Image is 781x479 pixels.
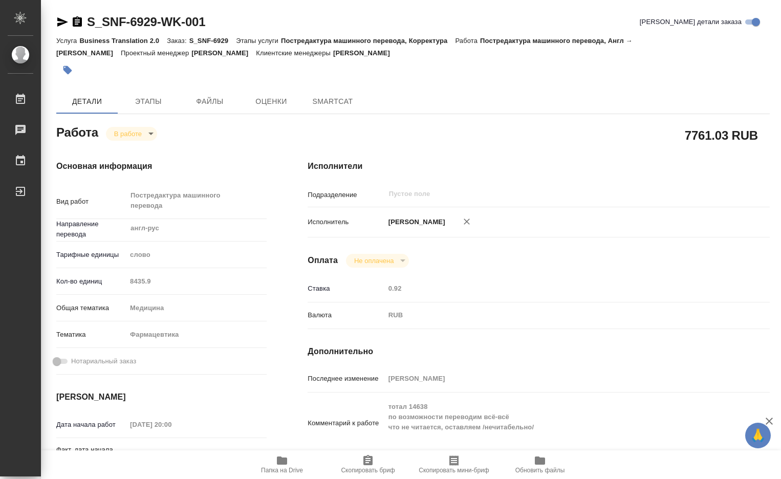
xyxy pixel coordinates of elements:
[346,254,409,268] div: В работе
[325,450,411,479] button: Скопировать бриф
[308,418,384,428] p: Комментарий к работе
[56,303,126,313] p: Общая тематика
[87,15,205,29] a: S_SNF-6929-WK-001
[56,160,267,172] h4: Основная информация
[124,95,173,108] span: Этапы
[56,122,98,141] h2: Работа
[261,467,303,474] span: Папка на Drive
[385,398,731,446] textarea: тотал 14638 по возможности переводим всё-всё что не читается, оставляем /нечитабельно/
[56,16,69,28] button: Скопировать ссылку для ЯМессенджера
[388,188,707,200] input: Пустое поле
[455,210,478,233] button: Удалить исполнителя
[308,217,384,227] p: Исполнитель
[749,425,767,446] span: 🙏
[308,345,770,358] h4: Дополнительно
[236,37,281,45] p: Этапы услуги
[126,246,267,264] div: слово
[308,254,338,267] h4: Оплата
[56,250,126,260] p: Тарифные единицы
[126,447,216,462] input: Пустое поле
[126,274,267,289] input: Пустое поле
[56,197,126,207] p: Вид работ
[71,356,136,366] span: Нотариальный заказ
[56,445,126,465] p: Факт. дата начала работ
[56,219,126,239] p: Направление перевода
[121,49,191,57] p: Проектный менеджер
[167,37,189,45] p: Заказ:
[239,450,325,479] button: Папка на Drive
[515,467,565,474] span: Обновить файлы
[106,127,157,141] div: В работе
[79,37,167,45] p: Business Translation 2.0
[247,95,296,108] span: Оценки
[56,391,267,403] h4: [PERSON_NAME]
[111,129,145,138] button: В работе
[685,126,758,144] h2: 7761.03 RUB
[341,467,395,474] span: Скопировать бриф
[640,17,742,27] span: [PERSON_NAME] детали заказа
[385,217,445,227] p: [PERSON_NAME]
[189,37,236,45] p: S_SNF-6929
[497,450,583,479] button: Обновить файлы
[56,420,126,430] p: Дата начала работ
[385,281,731,296] input: Пустое поле
[308,284,384,294] p: Ставка
[308,374,384,384] p: Последнее изменение
[411,450,497,479] button: Скопировать мини-бриф
[56,330,126,340] p: Тематика
[185,95,234,108] span: Файлы
[745,423,771,448] button: 🙏
[256,49,333,57] p: Клиентские менеджеры
[385,371,731,386] input: Пустое поле
[419,467,489,474] span: Скопировать мини-бриф
[308,160,770,172] h4: Исполнители
[385,307,731,324] div: RUB
[126,326,267,343] div: Фармацевтика
[308,190,384,200] p: Подразделение
[126,417,216,432] input: Пустое поле
[351,256,397,265] button: Не оплачена
[56,276,126,287] p: Кол-во единиц
[191,49,256,57] p: [PERSON_NAME]
[56,59,79,81] button: Добавить тэг
[333,49,398,57] p: [PERSON_NAME]
[308,95,357,108] span: SmartCat
[455,37,480,45] p: Работа
[62,95,112,108] span: Детали
[126,299,267,317] div: Медицина
[71,16,83,28] button: Скопировать ссылку
[281,37,455,45] p: Постредактура машинного перевода, Корректура
[56,37,79,45] p: Услуга
[308,310,384,320] p: Валюта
